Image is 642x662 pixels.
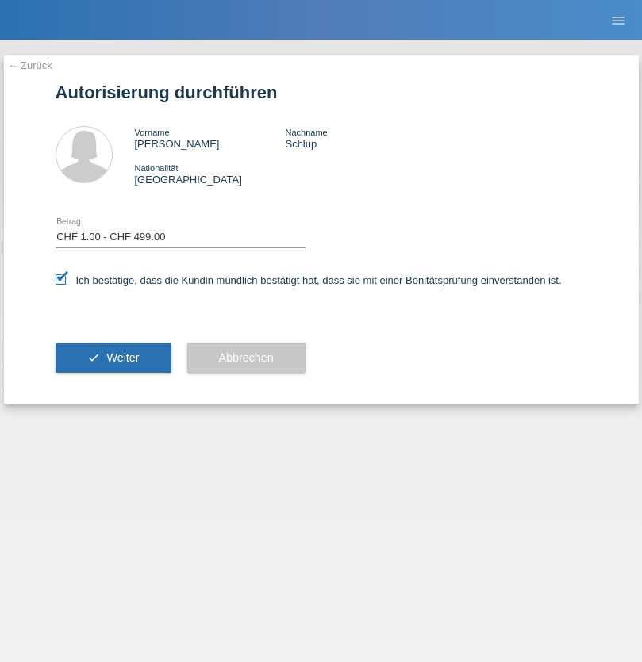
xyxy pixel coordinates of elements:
[56,82,587,102] h1: Autorisierung durchführen
[610,13,626,29] i: menu
[135,126,286,150] div: [PERSON_NAME]
[56,274,562,286] label: Ich bestätige, dass die Kundin mündlich bestätigt hat, dass sie mit einer Bonitätsprüfung einvers...
[8,59,52,71] a: ← Zurück
[135,162,286,186] div: [GEOGRAPHIC_DATA]
[135,163,179,173] span: Nationalität
[56,343,171,373] button: check Weiter
[285,126,436,150] div: Schlup
[219,351,274,364] span: Abbrechen
[187,343,306,373] button: Abbrechen
[135,128,170,137] span: Vorname
[106,351,139,364] span: Weiter
[285,128,327,137] span: Nachname
[602,15,634,25] a: menu
[87,351,100,364] i: check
